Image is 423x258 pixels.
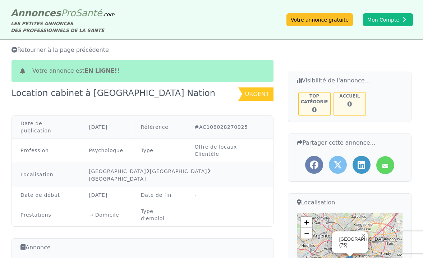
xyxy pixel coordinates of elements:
b: en ligne! [84,67,117,74]
a: Zoom out [301,228,312,239]
a: Partager l'annonce par mail [376,156,394,174]
a: Votre annonce gratuite [286,13,353,26]
span: 0 [312,105,317,114]
h3: Visibilité de l'annonce... [297,76,403,85]
td: [DATE] [80,187,132,203]
td: Date de début [12,187,80,203]
td: Date de publication [12,116,80,139]
td: Type [132,139,186,162]
span: Pro [61,8,76,18]
span: Santé [75,8,102,18]
a: Offre de locaux - Clientèle [195,144,241,157]
li: → Domicile [89,211,123,218]
td: Profession [12,139,80,162]
a: Close popup [359,231,368,240]
a: Psychologue [89,148,123,153]
a: [GEOGRAPHIC_DATA] [89,168,146,174]
td: Prestations [12,203,80,227]
div: LES PETITES ANNONCES DES PROFESSIONNELS DE LA SANTÉ [11,20,115,34]
span: urgent [245,91,269,98]
td: Localisation [12,162,80,187]
span: × [362,232,365,239]
div: Location cabinet à [GEOGRAPHIC_DATA] Nation [12,87,220,101]
td: [DATE] [80,116,132,139]
td: Référence [132,116,186,139]
h3: Partager cette annonce... [297,138,403,147]
div: [GEOGRAPHIC_DATA] (75) [339,236,359,249]
h3: Annonce [20,243,265,252]
a: Partager l'annonce sur Facebook [305,156,323,174]
span: + [304,218,309,227]
ul: - [195,211,265,218]
h5: Top catégorie [299,93,330,105]
a: AnnoncesProSanté.com [11,8,115,18]
span: − [304,228,309,237]
button: Mon Compte [363,13,413,26]
span: Votre annonce est ! [32,67,119,75]
a: [GEOGRAPHIC_DATA] [150,168,207,174]
a: Zoom in [301,217,312,228]
td: Type d'emploi [132,203,186,227]
a: Partager l'annonce sur Twitter [329,156,347,174]
span: Annonces [11,8,61,18]
span: Retourner à la page précédente [12,46,109,53]
td: - [186,187,273,203]
a: [GEOGRAPHIC_DATA] [89,176,146,182]
i: Retourner à la liste [12,47,17,53]
h3: Localisation [297,198,403,207]
td: #AC108028270925 [186,116,273,139]
span: 0 [347,100,352,108]
a: Partager l'annonce sur LinkedIn [353,156,371,174]
span: .com [102,12,114,17]
h5: Accueil [335,93,365,99]
td: Date de fin [132,187,186,203]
